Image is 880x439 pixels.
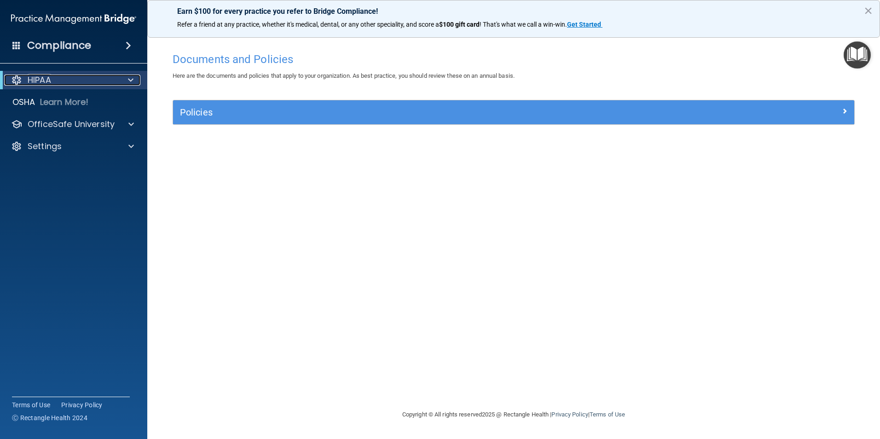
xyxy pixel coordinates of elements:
strong: Get Started [567,21,601,28]
button: Close [864,3,873,18]
a: Settings [11,141,134,152]
p: Earn $100 for every practice you refer to Bridge Compliance! [177,7,850,16]
p: OSHA [12,97,35,108]
p: Settings [28,141,62,152]
a: Privacy Policy [61,400,103,410]
button: Open Resource Center [844,41,871,69]
strong: $100 gift card [439,21,480,28]
span: Ⓒ Rectangle Health 2024 [12,413,87,422]
a: OfficeSafe University [11,119,134,130]
a: Policies [180,105,847,120]
img: PMB logo [11,10,136,28]
h4: Compliance [27,39,91,52]
span: Here are the documents and policies that apply to your organization. As best practice, you should... [173,72,515,79]
a: Privacy Policy [551,411,588,418]
p: OfficeSafe University [28,119,115,130]
div: Copyright © All rights reserved 2025 @ Rectangle Health | | [346,400,682,429]
span: ! That's what we call a win-win. [480,21,567,28]
a: Get Started [567,21,602,28]
a: Terms of Use [590,411,625,418]
a: HIPAA [11,75,133,86]
p: Learn More! [40,97,89,108]
h5: Policies [180,107,677,117]
p: HIPAA [28,75,51,86]
a: Terms of Use [12,400,50,410]
h4: Documents and Policies [173,53,855,65]
span: Refer a friend at any practice, whether it's medical, dental, or any other speciality, and score a [177,21,439,28]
